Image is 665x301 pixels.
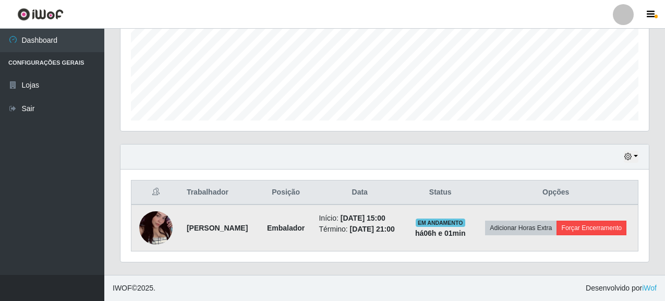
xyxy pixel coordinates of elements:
li: Término: [319,224,400,235]
button: Adicionar Horas Extra [485,221,557,235]
th: Status [407,180,474,205]
th: Data [312,180,406,205]
button: Forçar Encerramento [557,221,626,235]
th: Trabalhador [180,180,259,205]
th: Posição [259,180,313,205]
th: Opções [474,180,638,205]
a: iWof [642,284,657,292]
span: © 2025 . [113,283,155,294]
li: Início: [319,213,400,224]
span: EM ANDAMENTO [416,219,465,227]
time: [DATE] 15:00 [341,214,385,222]
strong: Embalador [267,224,305,232]
img: 1757113340367.jpeg [139,191,173,265]
span: IWOF [113,284,132,292]
strong: há 06 h e 01 min [415,229,466,237]
time: [DATE] 21:00 [350,225,395,233]
img: CoreUI Logo [17,8,64,21]
span: Desenvolvido por [586,283,657,294]
strong: [PERSON_NAME] [187,224,248,232]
